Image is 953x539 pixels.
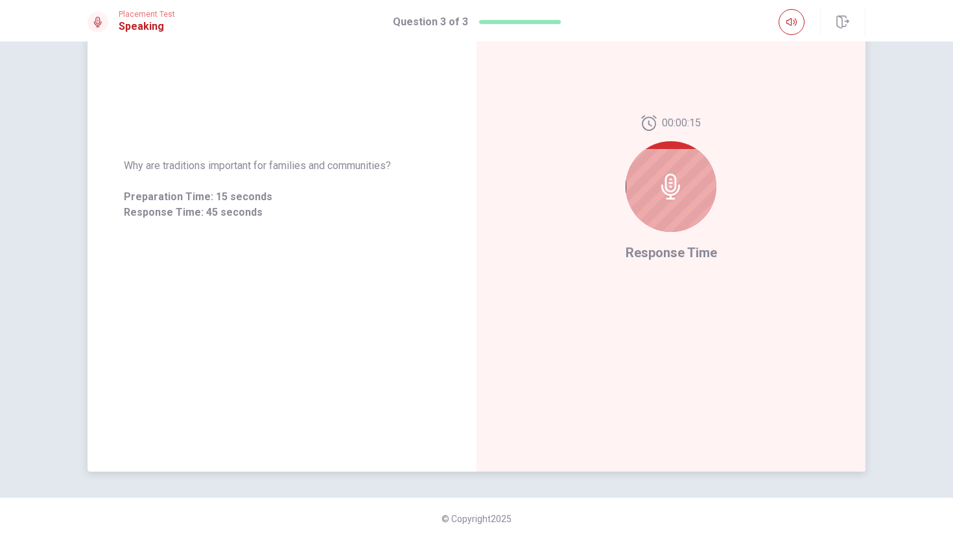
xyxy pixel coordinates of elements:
span: Response Time: 45 seconds [124,205,440,220]
span: Response Time [626,245,717,260]
span: © Copyright 2025 [441,514,512,524]
span: Placement Test [119,10,175,19]
span: 00:00:15 [662,115,701,131]
span: Why are traditions important for families and communities? [124,158,440,174]
h1: Speaking [119,19,175,34]
span: Preparation Time: 15 seconds [124,189,440,205]
h1: Question 3 of 3 [393,14,468,30]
